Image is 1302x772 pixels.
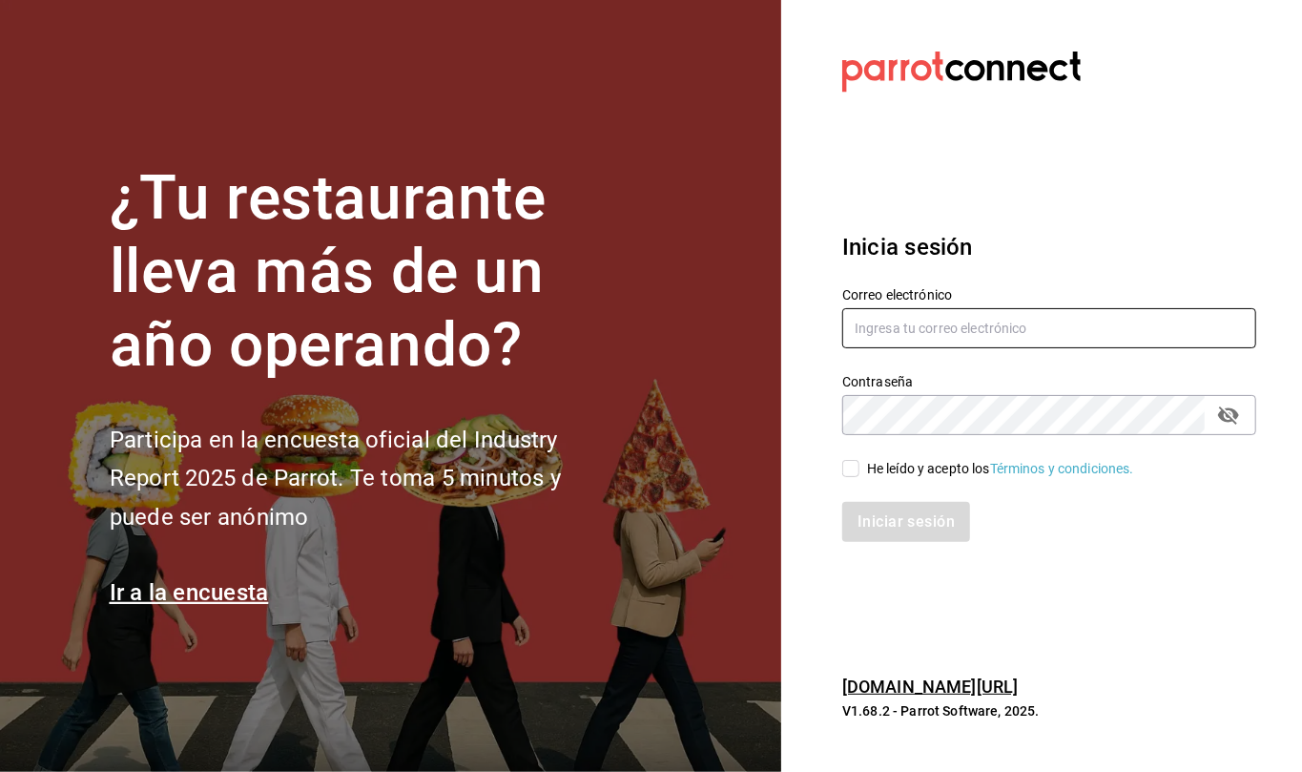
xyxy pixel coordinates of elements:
label: Contraseña [842,376,1256,389]
label: Correo electrónico [842,289,1256,303]
a: [DOMAIN_NAME][URL] [842,677,1018,697]
h1: ¿Tu restaurante lleva más de un año operando? [110,162,625,382]
input: Ingresa tu correo electrónico [842,308,1256,348]
p: V1.68.2 - Parrot Software, 2025. [842,701,1256,720]
h3: Inicia sesión [842,230,1256,264]
a: Ir a la encuesta [110,579,269,606]
h2: Participa en la encuesta oficial del Industry Report 2025 de Parrot. Te toma 5 minutos y puede se... [110,421,625,537]
div: He leído y acepto los [867,459,1134,479]
button: passwordField [1212,399,1245,431]
a: Términos y condiciones. [990,461,1134,476]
